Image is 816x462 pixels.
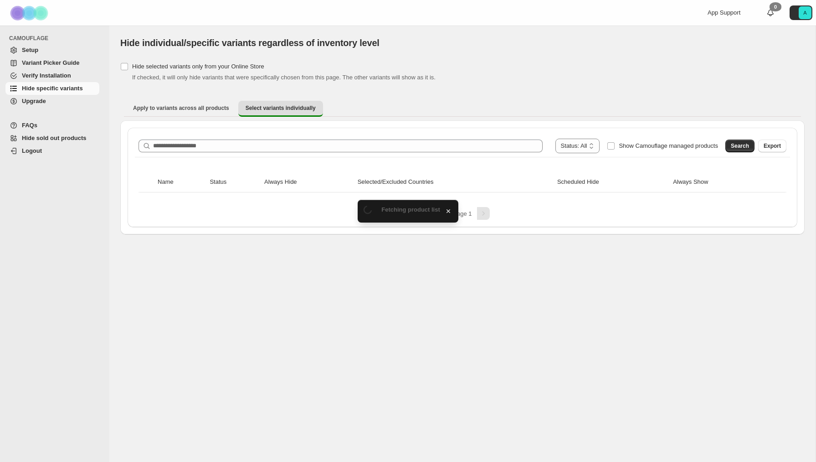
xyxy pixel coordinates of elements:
[725,140,754,152] button: Search
[5,57,99,69] a: Variant Picker Guide
[133,104,229,112] span: Apply to variants across all products
[120,38,380,48] span: Hide individual/specific variants regardless of inventory level
[22,72,71,79] span: Verify Installation
[5,69,99,82] a: Verify Installation
[764,142,781,150] span: Export
[155,172,207,192] th: Name
[770,2,781,11] div: 0
[799,6,811,19] span: Avatar with initials A
[5,44,99,57] a: Setup
[22,98,46,104] span: Upgrade
[9,35,103,42] span: CAMOUFLAGE
[22,47,38,53] span: Setup
[135,207,790,220] nav: Pagination
[803,10,807,16] text: A
[22,135,87,141] span: Hide sold out products
[619,142,718,149] span: Show Camouflage managed products
[5,145,99,157] a: Logout
[758,140,786,152] button: Export
[120,120,805,234] div: Select variants individually
[5,82,99,95] a: Hide specific variants
[207,172,262,192] th: Status
[126,101,236,115] button: Apply to variants across all products
[132,63,264,70] span: Hide selected variants only from your Online Store
[5,132,99,145] a: Hide sold out products
[708,9,740,16] span: App Support
[766,8,775,17] a: 0
[22,85,83,92] span: Hide specific variants
[22,147,42,154] span: Logout
[22,59,79,66] span: Variant Picker Guide
[381,206,440,213] span: Fetching product list
[453,210,472,217] span: Page 1
[731,142,749,150] span: Search
[238,101,323,117] button: Select variants individually
[5,119,99,132] a: FAQs
[262,172,355,192] th: Always Hide
[670,172,770,192] th: Always Show
[554,172,670,192] th: Scheduled Hide
[7,0,53,26] img: Camouflage
[132,74,436,81] span: If checked, it will only hide variants that were specifically chosen from this page. The other va...
[5,95,99,108] a: Upgrade
[246,104,316,112] span: Select variants individually
[22,122,37,129] span: FAQs
[355,172,554,192] th: Selected/Excluded Countries
[790,5,812,20] button: Avatar with initials A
